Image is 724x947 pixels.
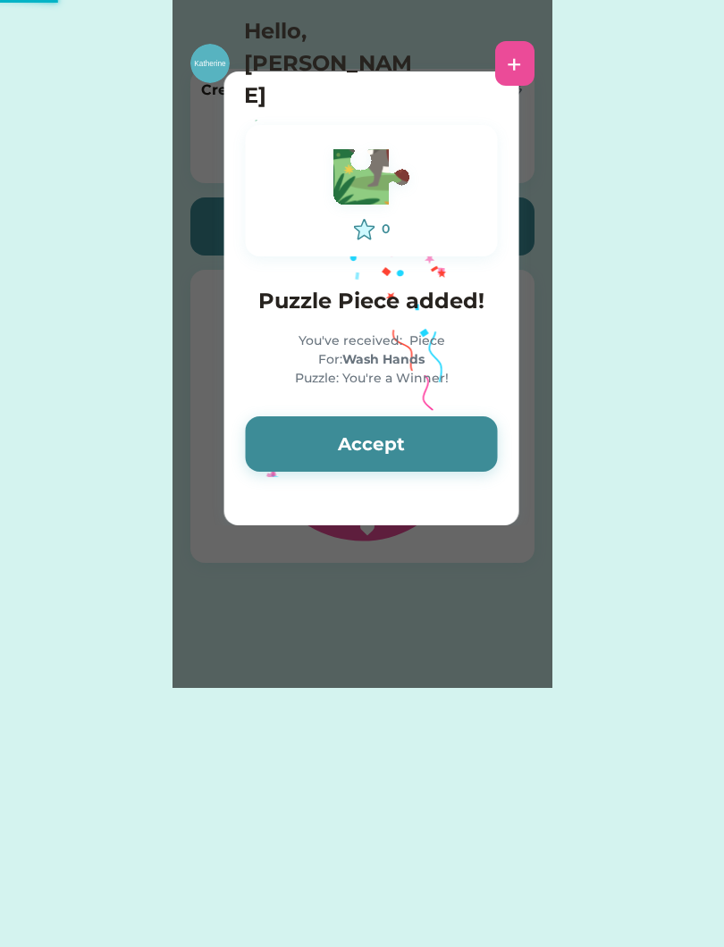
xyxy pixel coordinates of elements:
[246,331,498,388] div: You've received: Piece For: Puzzle: You're a Winner!
[353,219,375,240] img: interface-favorite-star--reward-rating-rate-social-star-media-favorite-like-stars.svg
[382,220,390,239] div: 0
[342,351,425,367] strong: Wash Hands
[507,50,522,77] div: +
[244,15,423,112] h4: Hello, [PERSON_NAME]
[246,416,498,472] button: Accept
[323,141,421,219] img: Vector.svg
[246,285,498,317] h4: Puzzle Piece added!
